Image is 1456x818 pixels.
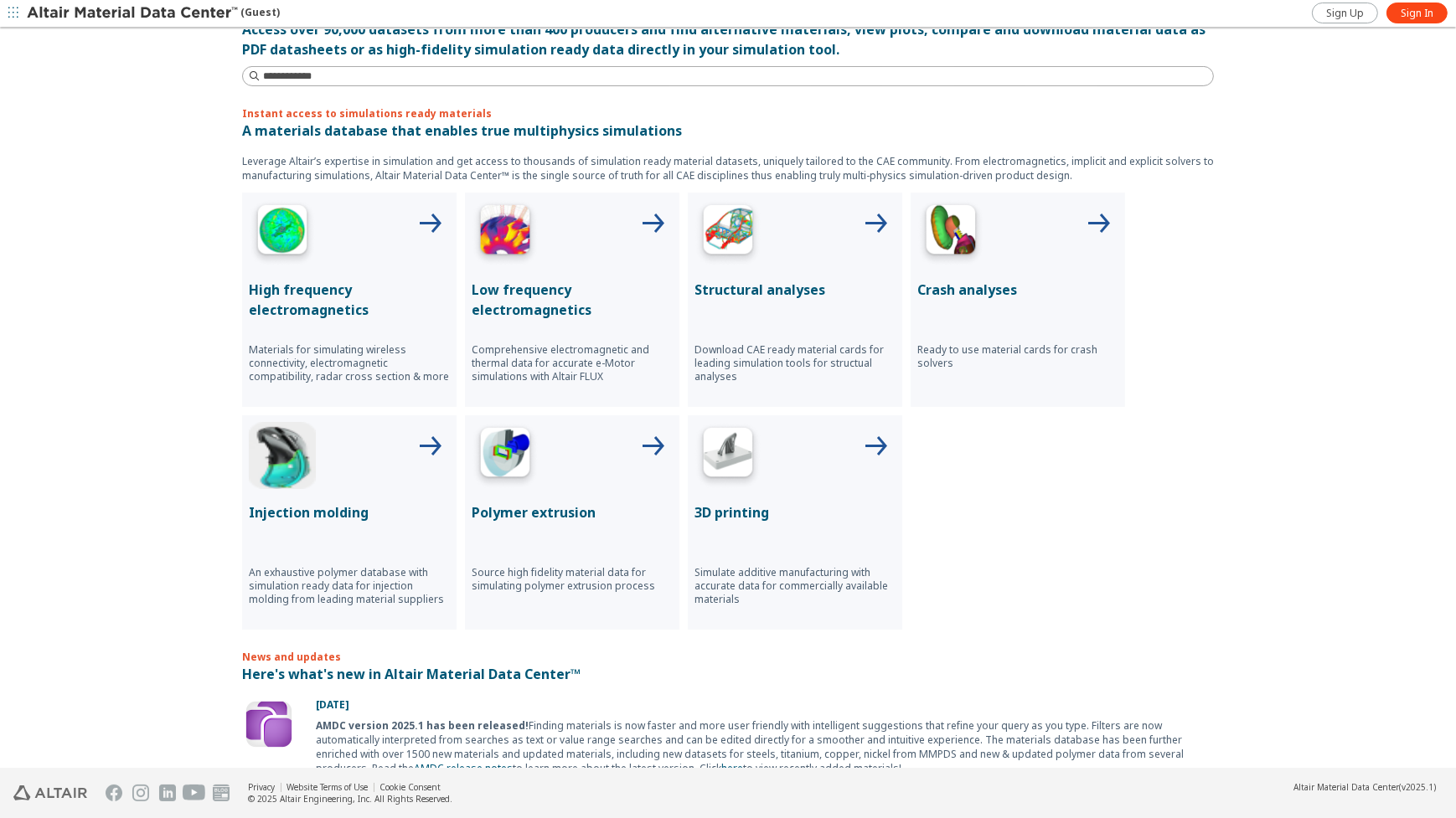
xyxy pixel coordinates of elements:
[694,502,896,522] p: 3D printing
[242,193,457,407] button: High Frequency IconHigh frequency electromagneticsMaterials for simulating wireless connectivity,...
[472,199,539,266] img: Low Frequency Icon
[249,566,450,606] p: An exhaustive polymer database with simulation ready data for injection molding from leading mate...
[242,664,1214,684] p: Here's what's new in Altair Material Data Center™
[465,415,679,630] button: Polymer Extrusion IconPolymer extrusionSource high fidelity material data for simulating polymer ...
[1293,781,1436,793] div: (v2025.1)
[414,761,513,775] a: AMDC release notes
[249,280,450,320] p: High frequency electromagnetics
[1401,7,1433,20] span: Sign In
[688,415,902,630] button: 3D Printing Icon3D printingSimulate additive manufacturing with accurate data for commercially av...
[694,566,896,606] p: Simulate additive manufacturing with accurate data for commercially available materials
[472,502,673,522] p: Polymer extrusion
[242,19,1214,59] div: Access over 90,000 datasets from more than 400 producers and find alternative materials, view plo...
[248,793,452,805] div: © 2025 Altair Engineering, Inc. All Rights Reserved.
[249,343,450,383] p: Materials for simulating wireless connectivity, electromagnetic compatibility, radar cross sectio...
[917,280,1118,300] p: Crash analyses
[13,785,87,800] img: Altair Engineering
[27,5,280,22] div: (Guest)
[249,199,316,266] img: High Frequency Icon
[694,422,762,489] img: 3D Printing Icon
[917,343,1118,370] p: Ready to use material cards for crash solvers
[242,415,457,630] button: Injection Molding IconInjection moldingAn exhaustive polymer database with simulation ready data ...
[911,193,1125,407] button: Crash Analyses IconCrash analysesReady to use material cards for crash solvers
[316,697,1214,712] p: [DATE]
[27,5,240,22] img: Altair Material Data Center
[688,193,902,407] button: Structural Analyses IconStructural analysesDownload CAE ready material cards for leading simulati...
[1386,3,1448,23] a: Sign In
[242,154,1214,183] p: Leverage Altair’s expertise in simulation and get access to thousands of simulation ready materia...
[694,343,896,383] p: Download CAE ready material cards for leading simulation tools for structual analyses
[379,781,441,793] a: Cookie Consent
[721,761,743,775] a: here
[316,718,529,733] b: AMDC version 2025.1 has been released!
[694,199,762,266] img: Structural Analyses Icon
[1326,7,1364,20] span: Sign Up
[465,193,679,407] button: Low Frequency IconLow frequency electromagneticsComprehensive electromagnetic and thermal data fo...
[242,121,1214,141] p: A materials database that enables true multiphysics simulations
[316,718,1214,775] div: Finding materials is now faster and more user friendly with intelligent suggestions that refine y...
[242,650,1214,664] p: News and updates
[1293,781,1399,793] span: Altair Material Data Center
[1312,3,1378,23] a: Sign Up
[287,781,368,793] a: Website Terms of Use
[249,422,316,489] img: Injection Molding Icon
[694,280,896,300] p: Structural analyses
[248,781,275,793] a: Privacy
[242,106,1214,121] p: Instant access to simulations ready materials
[249,502,450,522] p: Injection molding
[472,280,673,320] p: Low frequency electromagnetics
[472,343,673,383] p: Comprehensive electromagnetic and thermal data for accurate e-Motor simulations with Altair FLUX
[472,566,673,593] p: Source high fidelity material data for simulating polymer extrusion process
[917,199,984,266] img: Crash Analyses Icon
[242,697,296,751] img: Update Icon Software
[472,422,539,489] img: Polymer Extrusion Icon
